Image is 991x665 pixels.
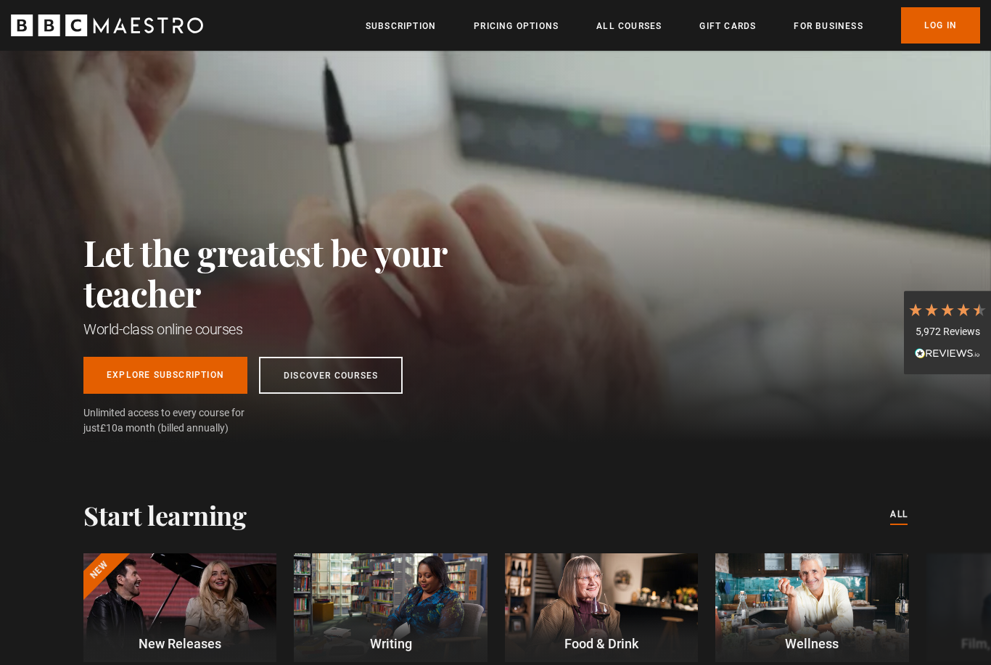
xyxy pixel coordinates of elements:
a: All [890,507,908,523]
div: 4.7 Stars [908,302,987,318]
a: All Courses [596,19,662,33]
a: For business [794,19,863,33]
a: Discover Courses [259,357,403,394]
a: Subscription [366,19,436,33]
a: Pricing Options [474,19,559,33]
a: Gift Cards [699,19,756,33]
div: 5,972 Reviews [908,325,987,339]
svg: BBC Maestro [11,15,203,36]
h2: Start learning [83,500,246,530]
a: Wellness [715,553,908,662]
img: REVIEWS.io [915,348,980,358]
a: Log In [901,7,980,44]
div: Read All Reviews [908,346,987,363]
a: Food & Drink [505,553,698,662]
a: Explore Subscription [83,357,247,394]
a: New New Releases [83,553,276,662]
h2: Let the greatest be your teacher [83,232,511,313]
h1: World-class online courses [83,319,511,339]
span: £10 [100,422,118,434]
span: Unlimited access to every course for just a month (billed annually) [83,405,279,436]
nav: Primary [366,7,980,44]
a: Writing [294,553,487,662]
div: 5,972 ReviewsRead All Reviews [904,291,991,375]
